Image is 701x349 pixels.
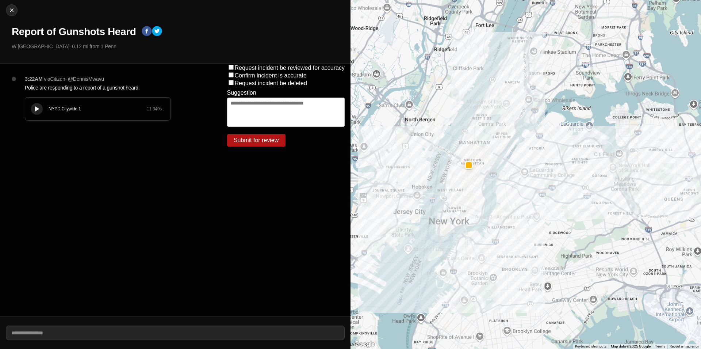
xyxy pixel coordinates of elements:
label: Request incident be reviewed for accuracy [235,65,345,71]
button: cancel [6,4,18,16]
button: Submit for review [227,134,286,147]
button: Keyboard shortcuts [575,344,606,349]
p: via Citizen · @ DennisMwavu [44,75,104,83]
p: W [GEOGRAPHIC_DATA] · 0.12 mi from 1 Penn [12,43,345,50]
div: 11.349 s [147,106,162,112]
img: cancel [8,7,15,14]
a: Report a map error [670,344,699,348]
label: Request incident be deleted [235,80,307,86]
label: Confirm incident is accurate [235,72,307,79]
button: twitter [152,26,162,38]
p: Police are responding to a report of a gunshot heard. [25,84,198,91]
div: NYPD Citywide 1 [49,106,147,112]
h1: Report of Gunshots Heard [12,25,136,38]
img: Google [352,339,376,349]
a: Terms [655,344,665,348]
label: Suggestion [227,90,256,96]
button: facebook [142,26,152,38]
span: Map data ©2025 Google [611,344,651,348]
a: Open this area in Google Maps (opens a new window) [352,339,376,349]
p: 3:22AM [25,75,42,83]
